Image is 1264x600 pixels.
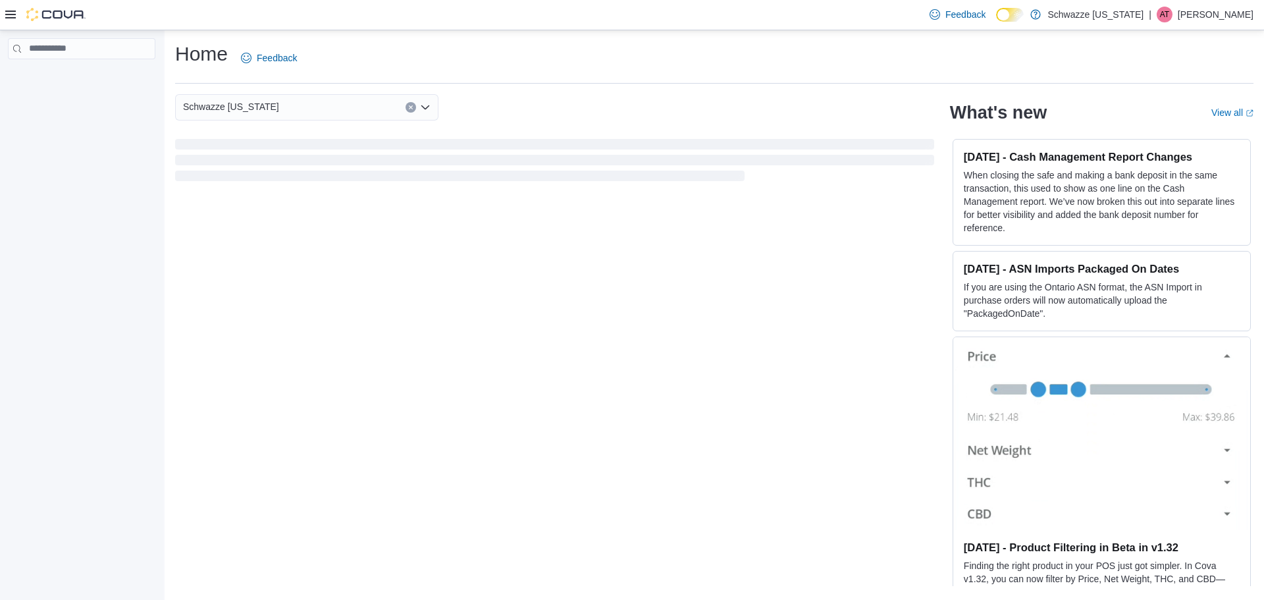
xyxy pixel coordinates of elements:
[406,102,416,113] button: Clear input
[964,541,1240,554] h3: [DATE] - Product Filtering in Beta in v1.32
[1160,7,1169,22] span: AT
[1157,7,1172,22] div: Alex Trevino
[1047,7,1144,22] p: Schwazze [US_STATE]
[964,169,1240,234] p: When closing the safe and making a bank deposit in the same transaction, this used to show as one...
[257,51,297,65] span: Feedback
[420,102,431,113] button: Open list of options
[1246,109,1253,117] svg: External link
[236,45,302,71] a: Feedback
[964,281,1240,320] p: If you are using the Ontario ASN format, the ASN Import in purchase orders will now automatically...
[924,1,991,28] a: Feedback
[1211,107,1253,118] a: View allExternal link
[175,41,228,67] h1: Home
[26,8,86,21] img: Cova
[8,62,155,94] nav: Complex example
[964,262,1240,275] h3: [DATE] - ASN Imports Packaged On Dates
[964,150,1240,163] h3: [DATE] - Cash Management Report Changes
[945,8,986,21] span: Feedback
[175,142,934,184] span: Loading
[996,8,1024,22] input: Dark Mode
[1178,7,1253,22] p: [PERSON_NAME]
[183,99,279,115] span: Schwazze [US_STATE]
[950,102,1047,123] h2: What's new
[1149,7,1151,22] p: |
